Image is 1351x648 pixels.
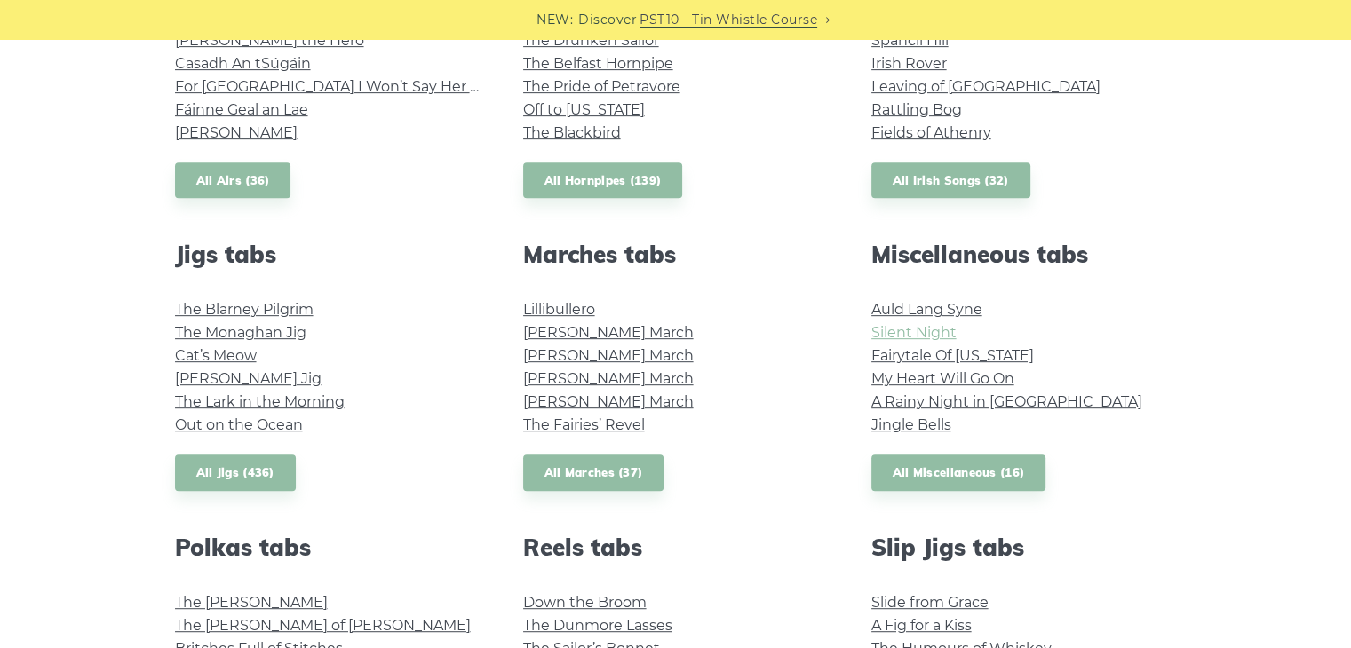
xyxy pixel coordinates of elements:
a: [PERSON_NAME] the Hero [175,32,364,49]
a: A Rainy Night in [GEOGRAPHIC_DATA] [871,393,1142,410]
a: The Fairies’ Revel [523,416,645,433]
h2: Reels tabs [523,533,829,561]
a: Fairytale Of [US_STATE] [871,347,1034,364]
a: Casadh An tSúgáin [175,55,311,72]
a: For [GEOGRAPHIC_DATA] I Won’t Say Her Name [175,78,513,95]
a: Auld Lang Syne [871,301,982,318]
a: A Fig for a Kiss [871,617,972,634]
a: Down the Broom [523,594,647,611]
a: [PERSON_NAME] [175,124,298,141]
a: PST10 - Tin Whistle Course [640,10,817,30]
span: NEW: [536,10,573,30]
a: The Monaghan Jig [175,324,306,341]
a: Lillibullero [523,301,595,318]
a: Fields of Athenry [871,124,991,141]
a: Silent Night [871,324,957,341]
h2: Miscellaneous tabs [871,241,1177,268]
a: Jingle Bells [871,416,951,433]
a: All Irish Songs (32) [871,162,1030,199]
a: The Pride of Petravore [523,78,680,95]
h2: Polkas tabs [175,533,481,561]
a: Irish Rover [871,55,947,72]
a: Leaving of [GEOGRAPHIC_DATA] [871,78,1101,95]
a: Rattling Bog [871,101,962,118]
a: Out on the Ocean [175,416,303,433]
a: All Marches (37) [523,454,664,491]
a: The Lark in the Morning [175,393,345,410]
a: All Miscellaneous (16) [871,454,1046,491]
a: All Airs (36) [175,162,291,199]
a: The Drunken Sailor [523,32,659,49]
a: [PERSON_NAME] March [523,393,694,410]
a: The Blackbird [523,124,621,141]
a: The Blarney Pilgrim [175,301,314,318]
a: [PERSON_NAME] March [523,324,694,341]
a: The Belfast Hornpipe [523,55,673,72]
a: The Dunmore Lasses [523,617,672,634]
span: Discover [578,10,637,30]
a: [PERSON_NAME] Jig [175,370,322,387]
h2: Jigs tabs [175,241,481,268]
a: Cat’s Meow [175,347,257,364]
a: All Jigs (436) [175,454,296,491]
a: Slide from Grace [871,594,989,611]
h2: Marches tabs [523,241,829,268]
a: The [PERSON_NAME] of [PERSON_NAME] [175,617,471,634]
a: Off to [US_STATE] [523,101,645,118]
a: My Heart Will Go On [871,370,1014,387]
a: Fáinne Geal an Lae [175,101,308,118]
a: The [PERSON_NAME] [175,594,328,611]
h2: Slip Jigs tabs [871,533,1177,561]
a: All Hornpipes (139) [523,162,683,199]
a: Spancil Hill [871,32,949,49]
a: [PERSON_NAME] March [523,370,694,387]
a: [PERSON_NAME] March [523,347,694,364]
